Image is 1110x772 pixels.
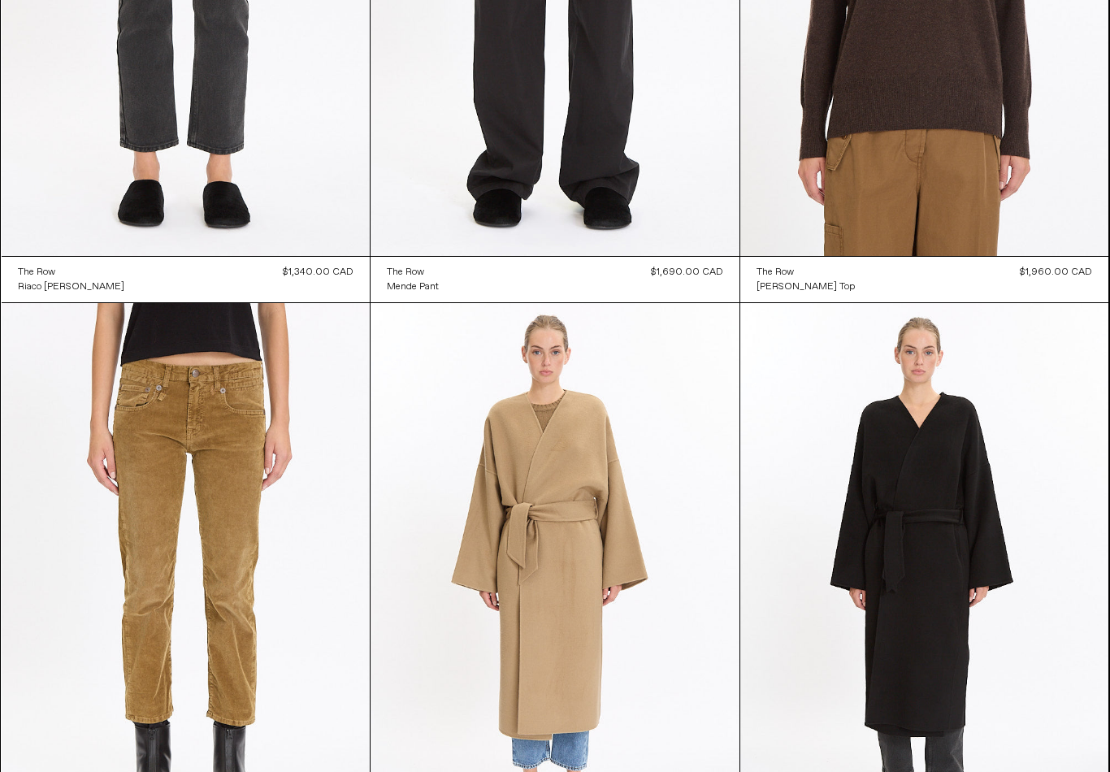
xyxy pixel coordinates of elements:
div: $1,690.00 CAD [651,265,723,280]
div: $1,340.00 CAD [283,265,353,280]
div: The Row [387,266,424,280]
div: The Row [757,266,794,280]
a: [PERSON_NAME] Top [757,280,855,294]
a: The Row [757,265,855,280]
a: Mende Pant [387,280,439,294]
a: Riaco [PERSON_NAME] [18,280,124,294]
a: The Row [18,265,124,280]
div: The Row [18,266,55,280]
a: The Row [387,265,439,280]
div: $1,960.00 CAD [1020,265,1092,280]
